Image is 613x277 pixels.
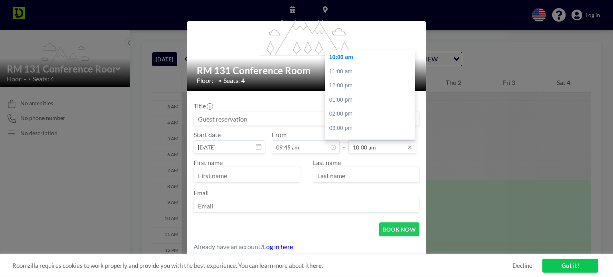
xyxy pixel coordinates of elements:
g: flex-grow: 1.2; [260,7,354,55]
input: Email [194,199,419,212]
label: Last name [313,159,341,166]
label: Start date [194,131,221,139]
span: Seats: 4 [223,77,245,84]
div: 02:00 pm [325,107,419,121]
a: here. [309,262,323,269]
input: Guest reservation [194,112,419,126]
div: 04:00 pm [325,136,419,150]
span: - [343,134,345,151]
label: First name [194,159,223,166]
span: Already have an account? [194,243,263,251]
a: Got it! [542,259,598,273]
input: First name [194,169,300,182]
div: 11:00 am [325,65,419,79]
div: 10:00 am [325,50,419,65]
button: BOOK NOW [379,222,419,236]
span: Floor: - [197,77,217,84]
span: Roomzilla requires cookies to work properly and provide you with the best experience. You can lea... [12,262,512,269]
div: 03:00 pm [325,121,419,136]
label: Email [194,189,209,196]
input: Last name [313,169,419,182]
h2: RM 131 Conference Room [197,65,417,77]
label: Title [194,102,212,110]
span: • [219,78,221,84]
a: Decline [512,262,532,269]
div: 01:00 pm [325,93,419,107]
a: Log in here [263,243,293,250]
div: 12:00 pm [325,79,419,93]
label: From [272,131,287,139]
